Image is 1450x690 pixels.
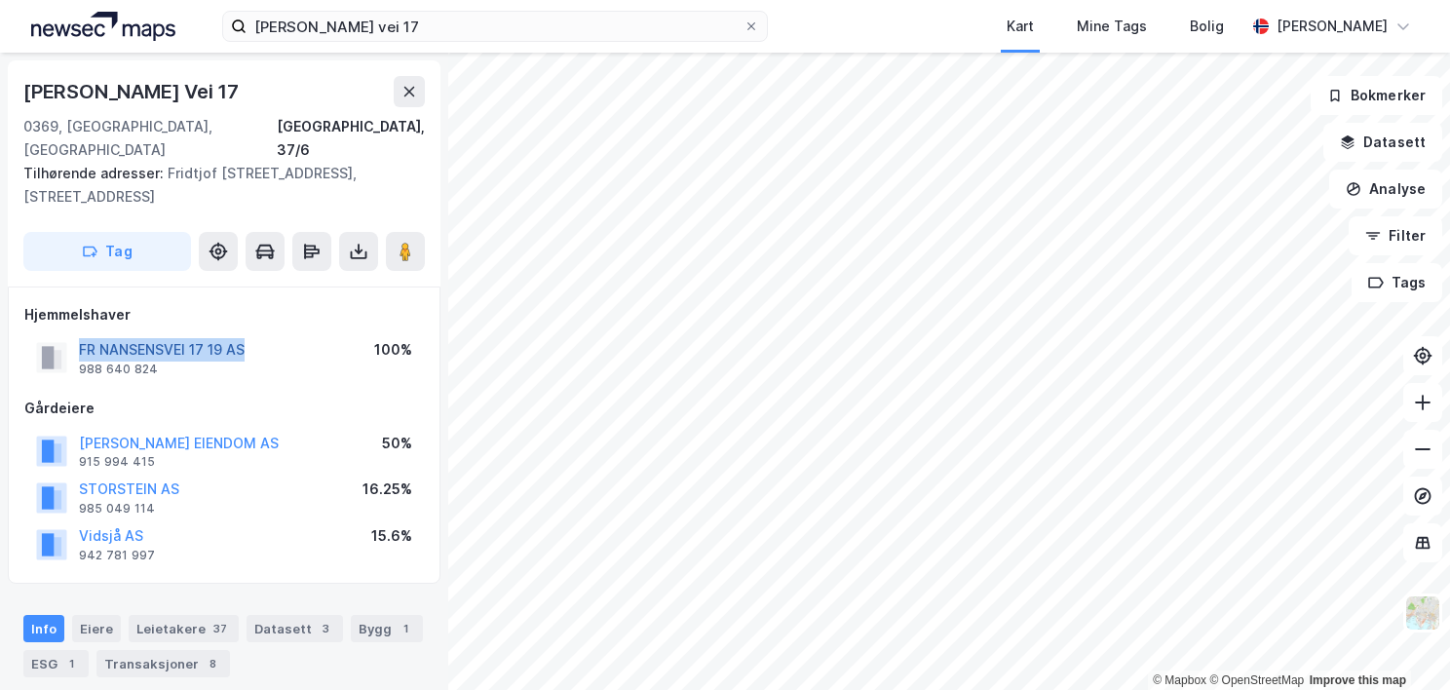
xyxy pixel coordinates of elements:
div: 8 [203,654,222,673]
div: [PERSON_NAME] [1277,15,1388,38]
span: Tilhørende adresser: [23,165,168,181]
div: 942 781 997 [79,548,155,563]
div: 985 049 114 [79,501,155,517]
img: Z [1404,594,1441,632]
div: 0369, [GEOGRAPHIC_DATA], [GEOGRAPHIC_DATA] [23,115,277,162]
div: 16.25% [362,478,412,501]
div: Fridtjof [STREET_ADDRESS], [STREET_ADDRESS] [23,162,409,209]
iframe: Chat Widget [1353,596,1450,690]
div: 50% [382,432,412,455]
a: Mapbox [1153,673,1206,687]
a: Improve this map [1310,673,1406,687]
button: Filter [1349,216,1442,255]
div: 1 [61,654,81,673]
div: 1 [396,619,415,638]
a: OpenStreetMap [1209,673,1304,687]
div: 988 640 824 [79,362,158,377]
button: Bokmerker [1311,76,1442,115]
div: Info [23,615,64,642]
div: Leietakere [129,615,239,642]
div: Kart [1007,15,1034,38]
div: Bygg [351,615,423,642]
input: Søk på adresse, matrikkel, gårdeiere, leietakere eller personer [247,12,744,41]
div: 915 994 415 [79,454,155,470]
div: Eiere [72,615,121,642]
div: 100% [374,338,412,362]
button: Datasett [1323,123,1442,162]
div: Datasett [247,615,343,642]
button: Analyse [1329,170,1442,209]
div: ESG [23,650,89,677]
div: 15.6% [371,524,412,548]
div: Kontrollprogram for chat [1353,596,1450,690]
img: logo.a4113a55bc3d86da70a041830d287a7e.svg [31,12,175,41]
div: Hjemmelshaver [24,303,424,326]
div: 3 [316,619,335,638]
div: [GEOGRAPHIC_DATA], 37/6 [277,115,425,162]
div: Mine Tags [1077,15,1147,38]
div: [PERSON_NAME] Vei 17 [23,76,243,107]
button: Tag [23,232,191,271]
button: Tags [1352,263,1442,302]
div: Gårdeiere [24,397,424,420]
div: Bolig [1190,15,1224,38]
div: 37 [210,619,231,638]
div: Transaksjoner [96,650,230,677]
